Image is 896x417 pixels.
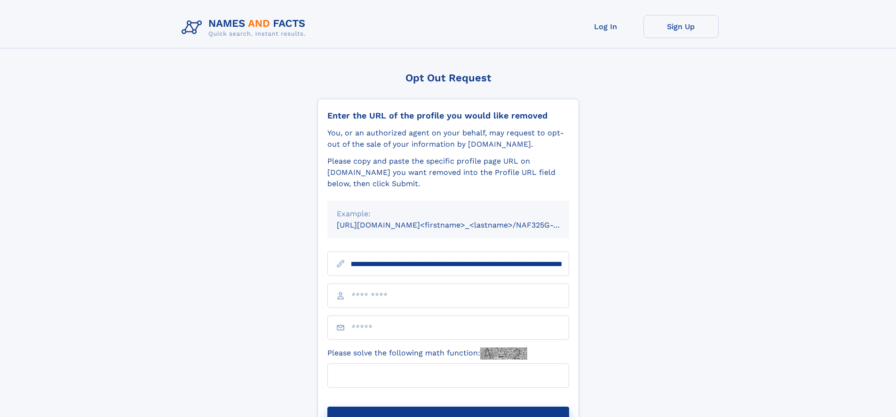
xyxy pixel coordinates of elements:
[337,220,587,229] small: [URL][DOMAIN_NAME]<firstname>_<lastname>/NAF325G-xxxxxxxx
[317,72,579,84] div: Opt Out Request
[568,15,643,38] a: Log In
[327,347,527,360] label: Please solve the following math function:
[643,15,719,38] a: Sign Up
[327,156,569,189] div: Please copy and paste the specific profile page URL on [DOMAIN_NAME] you want removed into the Pr...
[337,208,560,220] div: Example:
[327,110,569,121] div: Enter the URL of the profile you would like removed
[178,15,313,40] img: Logo Names and Facts
[327,127,569,150] div: You, or an authorized agent on your behalf, may request to opt-out of the sale of your informatio...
